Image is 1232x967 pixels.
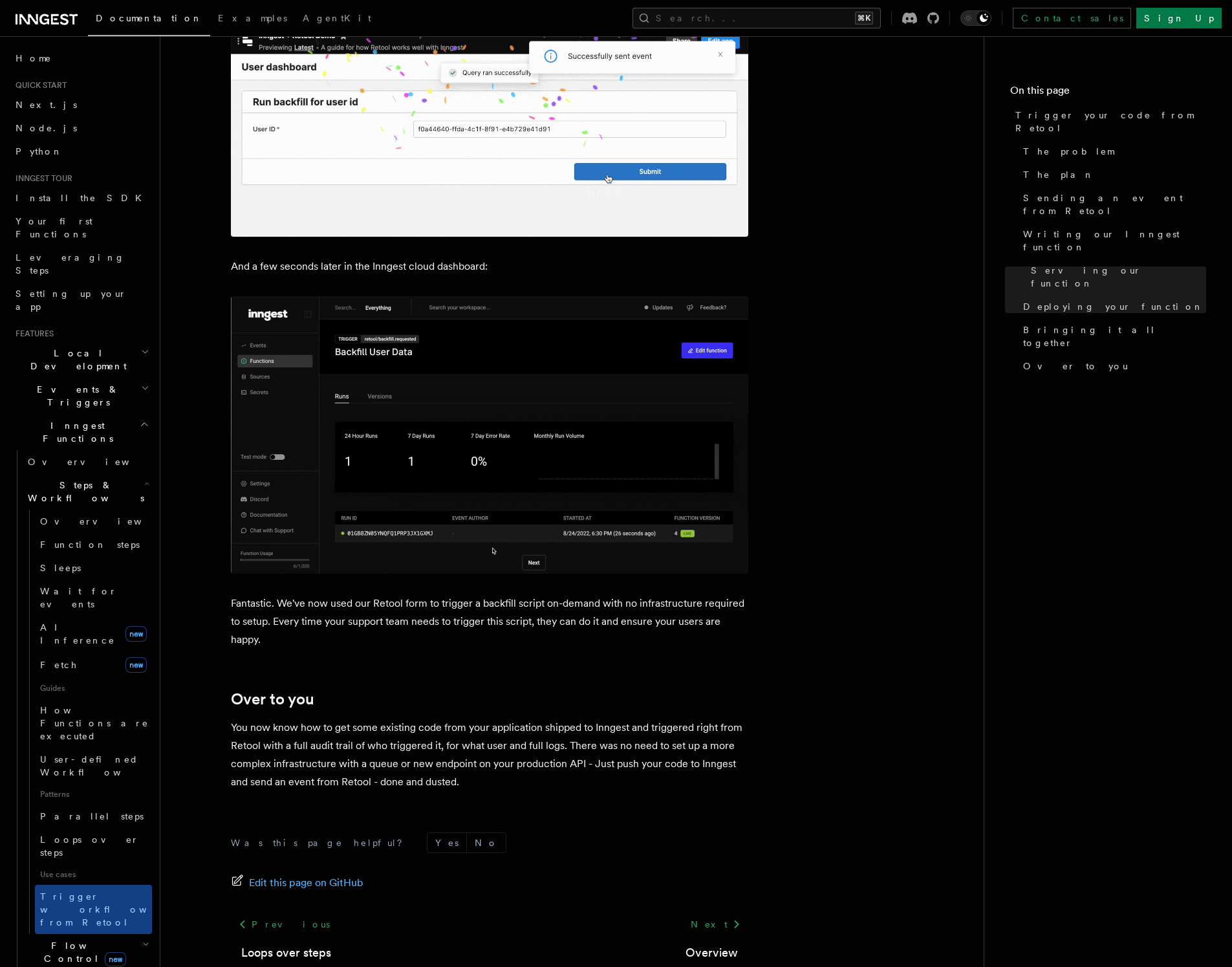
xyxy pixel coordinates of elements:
[249,874,363,892] span: Edit this page on GitHub
[1026,259,1206,295] a: Serving our function
[28,457,161,467] span: Overview
[10,93,152,116] a: Next.js
[10,246,152,282] a: Leveraging Steps
[1018,186,1206,223] a: Sending an event from Retool
[35,805,152,828] a: Parallel steps
[35,784,152,805] span: Patterns
[40,563,81,573] span: Sleeps
[35,533,152,556] a: Function steps
[16,100,77,110] span: Next.js
[40,754,157,777] span: User-defined Workflows
[303,13,371,23] span: AgentKit
[10,329,54,339] span: Features
[241,944,331,962] a: Loops over steps
[35,828,152,864] a: Loops over steps
[1018,163,1206,186] a: The plan
[105,952,126,966] span: new
[10,383,141,409] span: Events & Triggers
[10,173,72,184] span: Inngest tour
[35,678,152,699] span: Guides
[295,4,379,35] a: AgentKit
[40,891,182,928] span: Trigger workflows from Retool
[231,913,338,936] a: Previous
[231,690,314,708] a: Over to you
[1023,323,1206,349] span: Bringing it all together
[35,885,152,934] a: Trigger workflows from Retool
[1010,83,1206,103] h4: On this page
[231,594,748,649] p: Fantastic. We've now used our Retool form to trigger a backfill script on-demand with no infrastr...
[231,296,748,574] img: Inngest cloud dashboard view function output
[23,473,152,510] button: Steps & Workflows
[218,13,287,23] span: Examples
[16,123,77,133] span: Node.js
[686,944,738,962] a: Overview
[10,80,67,91] span: Quick start
[1018,318,1206,354] a: Bringing it all together
[1018,295,1206,318] a: Deploying your function
[1018,354,1206,378] a: Over to you
[1023,228,1206,254] span: Writing our Inngest function
[40,834,139,858] span: Loops over steps
[23,939,142,965] span: Flow Control
[10,419,140,445] span: Inngest Functions
[1023,191,1206,217] span: Sending an event from Retool
[23,510,152,934] div: Steps & Workflows
[35,556,152,580] a: Sleeps
[10,116,152,140] a: Node.js
[10,347,141,373] span: Local Development
[125,657,147,673] span: new
[35,510,152,533] a: Overview
[210,4,295,35] a: Examples
[40,622,115,646] span: AI Inference
[10,140,152,163] a: Python
[10,378,152,414] button: Events & Triggers
[35,616,152,652] a: AI Inferencenew
[231,257,748,276] p: And a few seconds later in the Inngest cloud dashboard:
[35,748,152,784] a: User-defined Workflows
[35,864,152,885] span: Use cases
[1136,8,1222,28] a: Sign Up
[35,699,152,748] a: How Functions are executed
[23,479,144,505] span: Steps & Workflows
[10,186,152,210] a: Install the SDK
[40,586,117,609] span: Wait for events
[1010,103,1206,140] a: Trigger your code from Retool
[231,836,411,849] p: Was this page helpful?
[16,216,92,239] span: Your first Functions
[125,626,147,642] span: new
[88,4,210,36] a: Documentation
[1013,8,1131,28] a: Contact sales
[16,146,63,157] span: Python
[632,8,881,28] button: Search...⌘K
[10,414,152,450] button: Inngest Functions
[1023,145,1114,158] span: The problem
[1018,223,1206,259] a: Writing our Inngest function
[10,210,152,246] a: Your first Functions
[40,705,149,741] span: How Functions are executed
[10,47,152,70] a: Home
[855,12,873,25] kbd: ⌘K
[35,652,152,678] a: Fetchnew
[16,193,149,203] span: Install the SDK
[23,450,152,473] a: Overview
[1031,264,1206,290] span: Serving our function
[40,516,173,527] span: Overview
[231,27,748,237] img: Retool submit form
[231,719,748,791] p: You now know how to get some existing code from your application shipped to Inngest and triggered...
[16,252,125,276] span: Leveraging Steps
[40,539,140,550] span: Function steps
[1018,140,1206,163] a: The problem
[10,282,152,318] a: Setting up your app
[10,342,152,378] button: Local Development
[1023,300,1204,313] span: Deploying your function
[1023,168,1094,181] span: The plan
[231,874,363,892] a: Edit this page on GitHub
[960,10,991,26] button: Toggle dark mode
[40,811,144,821] span: Parallel steps
[40,660,78,670] span: Fetch
[1015,109,1206,135] span: Trigger your code from Retool
[16,288,127,312] span: Setting up your app
[427,833,466,853] button: Yes
[467,833,506,853] button: No
[16,52,52,65] span: Home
